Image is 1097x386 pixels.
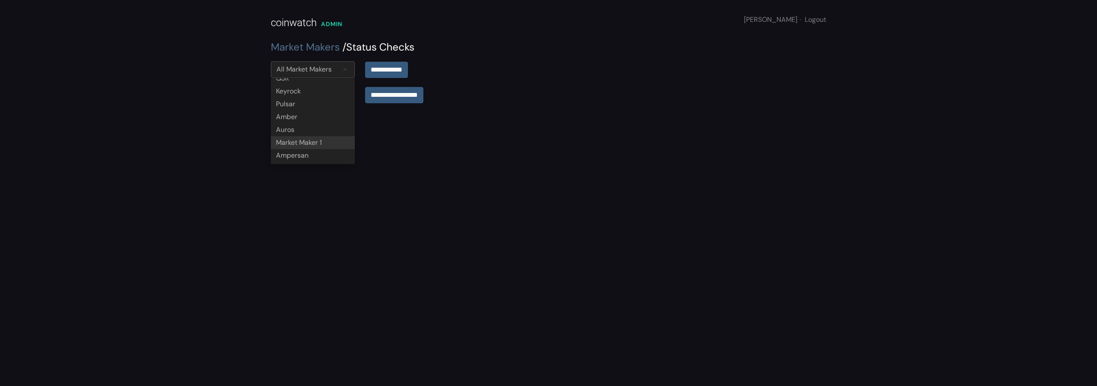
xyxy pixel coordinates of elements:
div: Auros [271,123,355,136]
div: ADMIN [321,20,342,29]
div: [PERSON_NAME] [744,15,826,25]
div: All Market Makers [276,64,332,75]
div: GSR [271,72,355,85]
div: Status Checks [271,39,826,55]
span: · [800,15,801,24]
div: Market Maker 1 [271,136,355,149]
a: Market Makers [271,40,340,54]
div: Pulsar [271,98,355,111]
span: / [342,40,346,54]
div: Amber [271,111,355,123]
div: coinwatch [271,15,317,30]
div: Keyrock [271,85,355,98]
div: Ampersan [271,149,355,162]
a: Logout [805,15,826,24]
